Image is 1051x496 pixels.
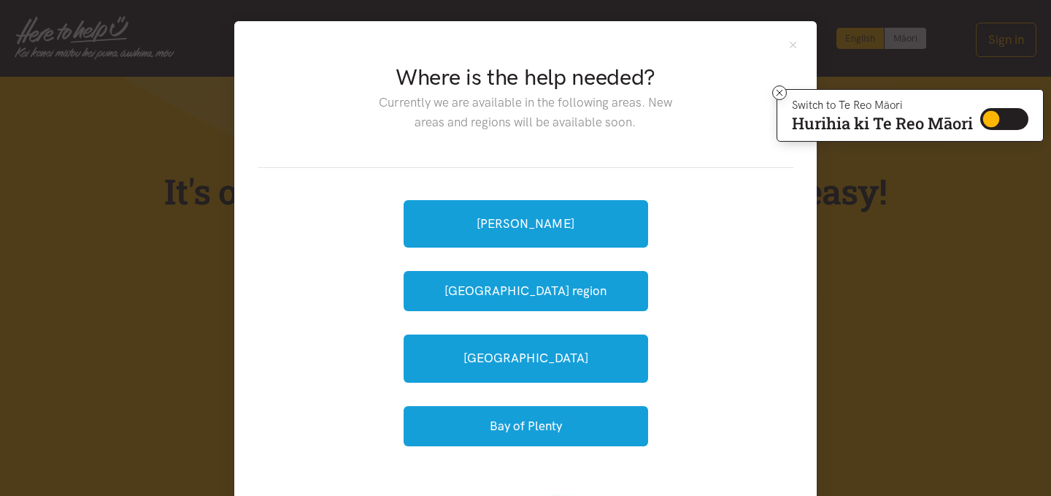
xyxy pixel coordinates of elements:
h2: Where is the help needed? [367,62,683,93]
p: Switch to Te Reo Māori [792,101,973,110]
p: Currently we are available in the following areas. New areas and regions will be available soon. [367,93,683,132]
p: Hurihia ki Te Reo Māori [792,117,973,130]
button: Bay of Plenty [404,406,648,446]
a: [GEOGRAPHIC_DATA] [404,335,648,382]
button: Close [787,39,799,51]
a: [PERSON_NAME] [404,200,648,248]
button: [GEOGRAPHIC_DATA] region [404,271,648,311]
